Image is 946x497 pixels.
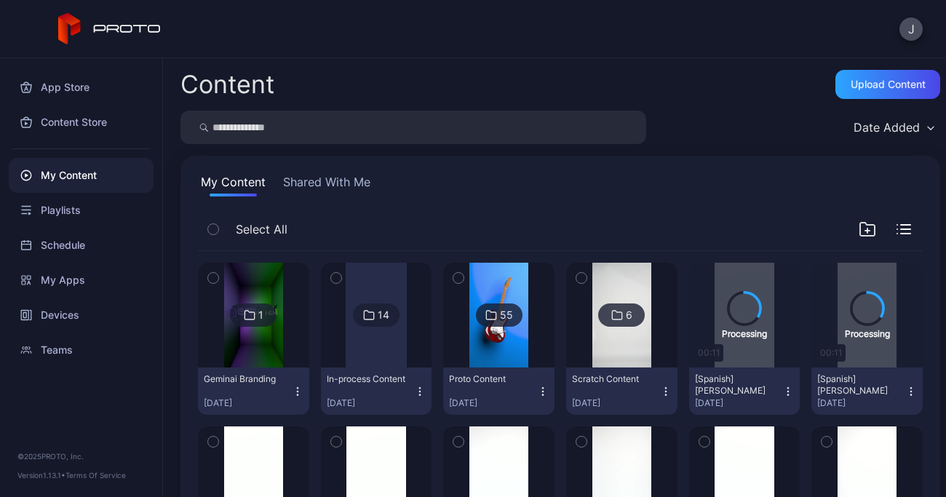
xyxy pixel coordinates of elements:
[835,70,940,99] button: Upload Content
[811,367,923,415] button: [Spanish] [PERSON_NAME][DATE]
[443,367,555,415] button: Proto Content[DATE]
[321,367,432,415] button: In-process Content[DATE]
[9,158,154,193] a: My Content
[722,326,767,340] div: Processing
[198,367,309,415] button: Geminai Branding[DATE]
[9,193,154,228] a: Playlists
[378,309,389,322] div: 14
[9,333,154,367] a: Teams
[854,120,920,135] div: Date Added
[500,309,513,322] div: 55
[9,70,154,105] a: App Store
[851,79,926,90] div: Upload Content
[327,373,407,385] div: In-process Content
[695,397,783,409] div: [DATE]
[572,397,660,409] div: [DATE]
[845,326,890,340] div: Processing
[9,228,154,263] a: Schedule
[258,309,263,322] div: 1
[204,373,284,385] div: Geminai Branding
[9,298,154,333] a: Devices
[236,220,287,238] span: Select All
[198,173,269,196] button: My Content
[566,367,677,415] button: Scratch Content[DATE]
[449,397,537,409] div: [DATE]
[626,309,632,322] div: 6
[817,397,905,409] div: [DATE]
[17,450,145,462] div: © 2025 PROTO, Inc.
[9,263,154,298] a: My Apps
[280,173,373,196] button: Shared With Me
[695,373,775,397] div: [Spanish] Gisella Thomas
[572,373,652,385] div: Scratch Content
[846,111,940,144] button: Date Added
[817,373,897,397] div: [Spanish] Gisella Thomas
[17,471,65,480] span: Version 1.13.1 •
[327,397,415,409] div: [DATE]
[449,373,529,385] div: Proto Content
[689,367,800,415] button: [Spanish] [PERSON_NAME][DATE]
[65,471,126,480] a: Terms Of Service
[899,17,923,41] button: J
[180,72,274,97] div: Content
[204,397,292,409] div: [DATE]
[9,105,154,140] a: Content Store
